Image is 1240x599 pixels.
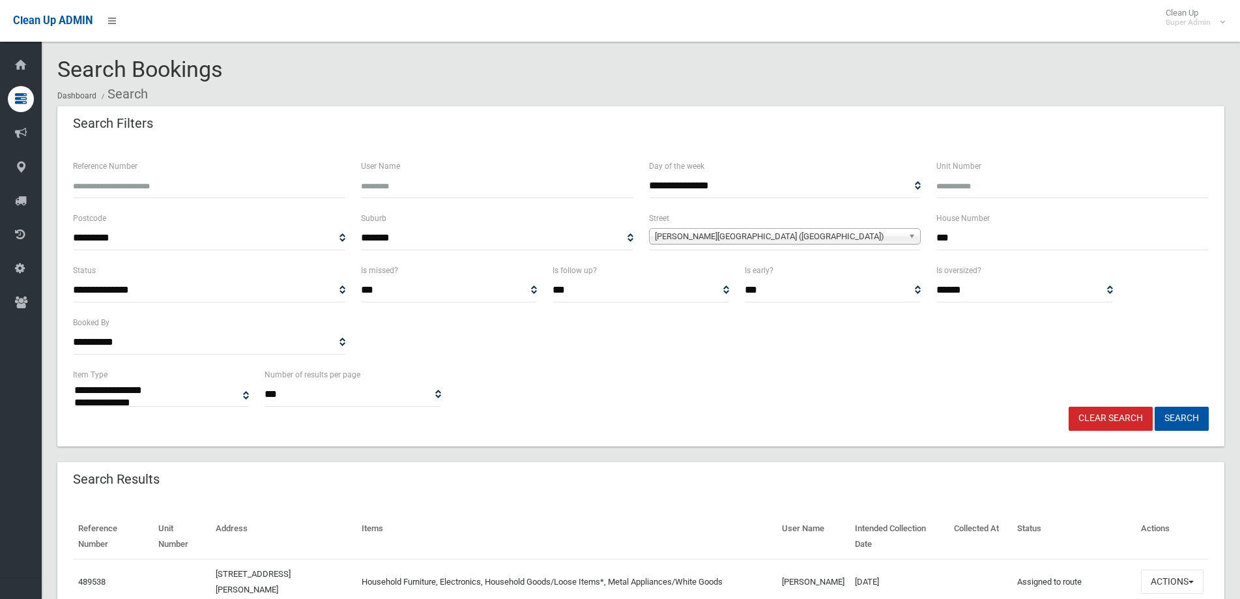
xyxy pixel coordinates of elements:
[73,514,153,559] th: Reference Number
[949,514,1012,559] th: Collected At
[57,91,96,100] a: Dashboard
[361,211,386,226] label: Suburb
[57,467,175,492] header: Search Results
[1069,407,1153,431] a: Clear Search
[73,263,96,278] label: Status
[1141,570,1204,594] button: Actions
[649,159,704,173] label: Day of the week
[153,514,210,559] th: Unit Number
[1012,514,1136,559] th: Status
[73,159,137,173] label: Reference Number
[553,263,597,278] label: Is follow up?
[361,263,398,278] label: Is missed?
[210,514,356,559] th: Address
[777,514,850,559] th: User Name
[73,315,109,330] label: Booked By
[1159,8,1224,27] span: Clean Up
[57,56,223,82] span: Search Bookings
[936,263,981,278] label: Is oversized?
[1155,407,1209,431] button: Search
[361,159,400,173] label: User Name
[57,111,169,136] header: Search Filters
[265,368,360,382] label: Number of results per page
[73,211,106,226] label: Postcode
[356,514,777,559] th: Items
[73,368,108,382] label: Item Type
[936,211,990,226] label: House Number
[850,514,948,559] th: Intended Collection Date
[98,82,148,106] li: Search
[13,14,93,27] span: Clean Up ADMIN
[216,569,291,594] a: [STREET_ADDRESS][PERSON_NAME]
[936,159,981,173] label: Unit Number
[1136,514,1209,559] th: Actions
[745,263,773,278] label: Is early?
[1166,18,1211,27] small: Super Admin
[78,577,106,587] a: 489538
[655,229,904,244] span: [PERSON_NAME][GEOGRAPHIC_DATA] ([GEOGRAPHIC_DATA])
[649,211,669,226] label: Street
